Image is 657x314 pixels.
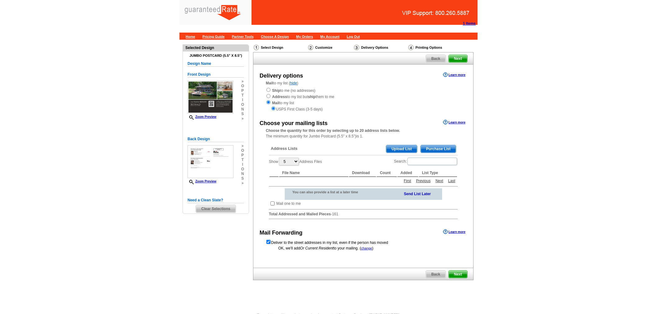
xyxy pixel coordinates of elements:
[253,80,473,112] div: to my list ( )
[188,81,233,114] img: small-thumb.jpg
[354,45,359,50] img: Delivery Options
[241,148,244,153] span: o
[386,145,417,153] span: Upload List
[188,180,216,183] a: Zoom Preview
[426,55,446,63] a: Back
[404,191,431,197] a: Send List Later
[449,55,467,62] span: Next
[402,178,413,184] a: First
[188,115,216,119] a: Zoom Preview
[241,172,244,176] span: n
[266,81,273,85] strong: Mail
[443,229,465,234] a: Learn more
[188,197,244,203] h5: Need a Clean Slate?
[426,55,446,62] span: Back
[394,157,458,166] label: Search:
[266,140,461,224] div: -
[241,112,244,116] span: s
[279,169,348,177] th: File Name
[260,119,328,128] div: Choose your mailing lists
[260,229,302,237] div: Mail Forwarding
[241,84,244,88] span: o
[419,169,457,177] th: List Type
[443,72,465,77] a: Learn more
[241,144,244,148] span: »
[361,246,372,250] a: change
[446,178,457,184] a: Last
[397,169,418,177] th: Added
[426,271,446,278] span: Back
[188,72,244,78] h5: Front Design
[241,176,244,181] span: s
[426,270,446,278] a: Back
[332,212,338,216] span: 161
[188,136,244,142] h5: Back Design
[188,54,244,58] h4: Jumbo Postcard (5.5" x 8.5")
[353,44,408,52] div: Delivery Options
[241,116,244,121] span: »
[241,107,244,112] span: n
[272,101,279,105] strong: Mail
[188,61,244,67] h5: Design Name
[407,158,457,165] input: Search:
[261,35,289,38] a: Choose A Design
[271,146,297,151] span: Address Lists
[463,21,476,26] strong: 1 Items
[241,98,244,102] span: i
[443,120,465,125] a: Learn more
[421,145,456,153] span: Purchase List
[266,87,461,112] div: to me (no addresses) to my list but them to me to my list
[308,45,313,50] img: Customize
[253,128,473,139] div: The minimum quantity for Jumbo Postcard (5.5" x 8.5")is 1.
[266,128,400,133] strong: Choose the quantity for this order by selecting up to 20 address lists below.
[241,102,244,107] span: o
[241,167,244,172] span: o
[434,178,445,184] a: Next
[241,162,244,167] span: i
[266,245,461,251] div: OK, we'll add to your mailing. ( )
[290,81,297,85] a: hide
[296,35,313,38] a: My Orders
[449,271,467,278] span: Next
[347,35,360,38] a: Log Out
[320,35,340,38] a: My Account
[415,178,432,184] a: Previous
[241,181,244,186] span: »
[241,93,244,98] span: t
[269,157,322,166] label: Show Address Files
[196,205,235,213] span: Clear Selections
[232,35,254,38] a: Partner Tools
[241,88,244,93] span: p
[202,35,225,38] a: Pricing Guide
[377,169,396,177] th: Count
[241,79,244,84] span: »
[266,239,461,245] form: Deliver to the street addresses in my list, even if the person has moved
[253,44,307,52] div: Select Design
[260,72,303,80] div: Delivery options
[349,169,376,177] th: Download
[279,158,299,165] select: ShowAddress Files
[408,45,414,50] img: Printing Options & Summary
[266,106,461,112] div: USPS First Class (3-5 days)
[308,95,316,99] strong: ship
[241,153,244,158] span: p
[272,95,287,99] strong: Address
[254,45,259,50] img: Select Design
[272,88,280,93] strong: Ship
[186,35,195,38] a: Home
[188,145,233,178] img: small-thumb.jpg
[285,188,374,196] div: You can also provide a list at a later time
[241,158,244,162] span: t
[183,45,249,51] div: Selected Design
[300,246,333,250] span: Or Current Resident
[408,44,463,51] div: Printing Options
[269,212,331,216] strong: Total Addressed and Mailed Pieces
[276,200,301,207] td: Mail one to me
[307,44,353,51] div: Customize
